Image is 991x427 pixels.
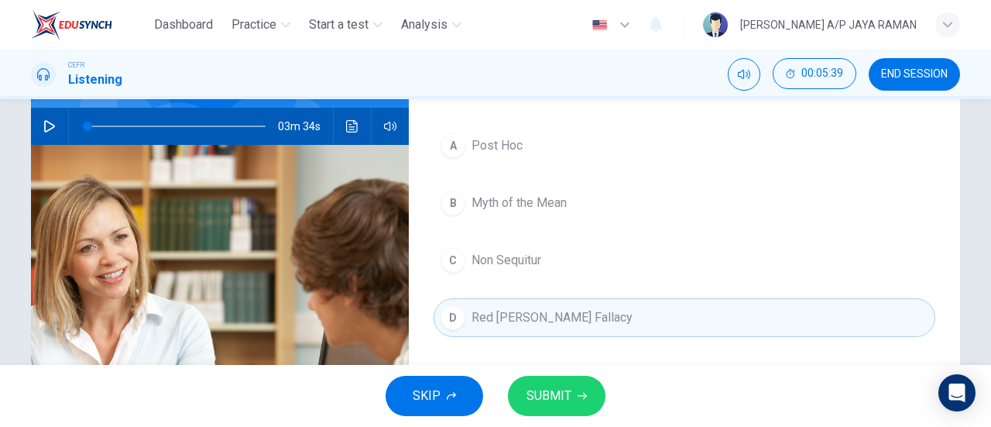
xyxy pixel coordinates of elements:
[434,241,935,280] button: CNon Sequitur
[441,133,465,158] div: A
[340,108,365,145] button: Click to see the audio transcription
[526,385,571,407] span: SUBMIT
[309,15,369,34] span: Start a test
[441,191,465,215] div: B
[881,68,948,81] span: END SESSION
[401,15,447,34] span: Analysis
[434,184,935,222] button: BMyth of the Mean
[590,19,609,31] img: en
[154,15,213,34] span: Dashboard
[386,376,483,416] button: SKIP
[471,194,567,212] span: Myth of the Mean
[31,9,148,40] a: EduSynch logo
[471,251,541,270] span: Non Sequitur
[68,71,122,89] h1: Listening
[303,11,389,39] button: Start a test
[773,58,856,89] button: 00:05:39
[801,67,843,80] span: 00:05:39
[231,15,276,34] span: Practice
[225,11,297,39] button: Practice
[728,58,760,91] div: Mute
[773,58,856,91] div: Hide
[413,385,441,407] span: SKIP
[740,15,917,34] div: [PERSON_NAME] A/P JAYA RAMAN
[31,9,112,40] img: EduSynch logo
[938,374,976,412] div: Open Intercom Messenger
[441,248,465,273] div: C
[148,11,219,39] button: Dashboard
[703,12,728,37] img: Profile picture
[471,136,523,155] span: Post Hoc
[395,11,468,39] button: Analysis
[441,305,465,330] div: D
[869,58,960,91] button: END SESSION
[508,376,605,416] button: SUBMIT
[68,60,84,71] span: CEFR
[434,298,935,337] button: DRed [PERSON_NAME] Fallacy
[278,108,333,145] span: 03m 34s
[434,126,935,165] button: APost Hoc
[471,308,633,327] span: Red [PERSON_NAME] Fallacy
